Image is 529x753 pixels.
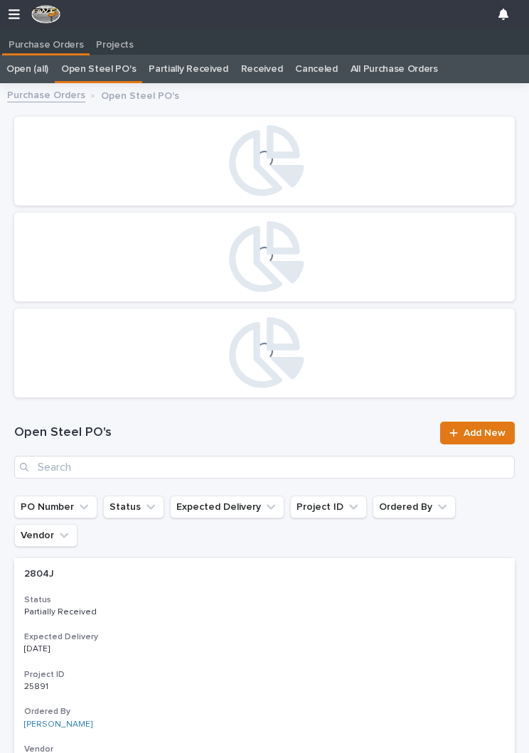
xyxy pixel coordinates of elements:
[24,720,92,730] a: [PERSON_NAME]
[61,55,136,83] a: Open Steel PO's
[24,669,505,680] h3: Project ID
[14,456,515,479] input: Search
[24,644,143,654] p: [DATE]
[90,28,140,55] a: Projects
[241,55,283,83] a: Received
[96,28,134,51] p: Projects
[149,55,228,83] a: Partially Received
[14,496,97,518] button: PO Number
[14,524,78,547] button: Vendor
[373,496,456,518] button: Ordered By
[31,5,61,23] img: F4NWVRlRhyjtPQOJfFs5
[295,55,338,83] a: Canceled
[14,424,432,442] h1: Open Steel PO's
[24,565,57,580] p: 2804J
[290,496,367,518] button: Project ID
[103,496,164,518] button: Status
[7,86,85,102] a: Purchase Orders
[24,594,505,606] h3: Status
[9,28,83,51] p: Purchase Orders
[170,496,284,518] button: Expected Delivery
[440,422,515,444] a: Add New
[6,55,48,83] a: Open (all)
[24,679,51,692] p: 25891
[24,706,505,717] h3: Ordered By
[464,428,506,438] span: Add New
[24,607,143,617] p: Partially Received
[351,55,438,83] a: All Purchase Orders
[101,87,179,102] p: Open Steel PO's
[24,631,505,643] h3: Expected Delivery
[2,28,90,53] a: Purchase Orders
